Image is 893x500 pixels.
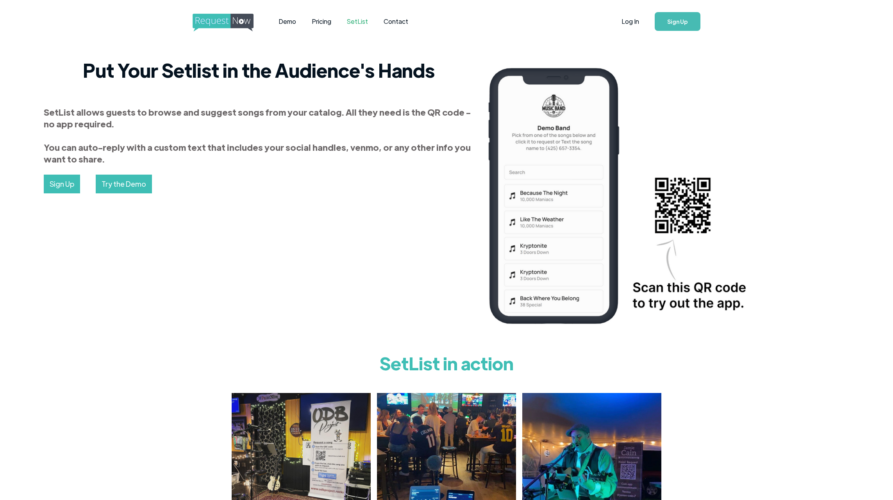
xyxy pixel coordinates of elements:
a: Demo [271,9,304,34]
a: Pricing [304,9,339,34]
a: Try the Demo [96,175,152,193]
a: home [193,14,251,29]
img: requestnow logo [193,14,268,32]
strong: SetList allows guests to browse and suggest songs from your catalog. All they need is the QR code... [44,106,471,164]
h2: Put Your Setlist in the Audience's Hands [44,58,474,82]
a: Sign Up [655,12,700,31]
h1: SetList in action [232,347,661,379]
a: Sign Up [44,175,80,193]
a: SetList [339,9,376,34]
a: Log In [614,8,647,35]
a: Contact [376,9,416,34]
